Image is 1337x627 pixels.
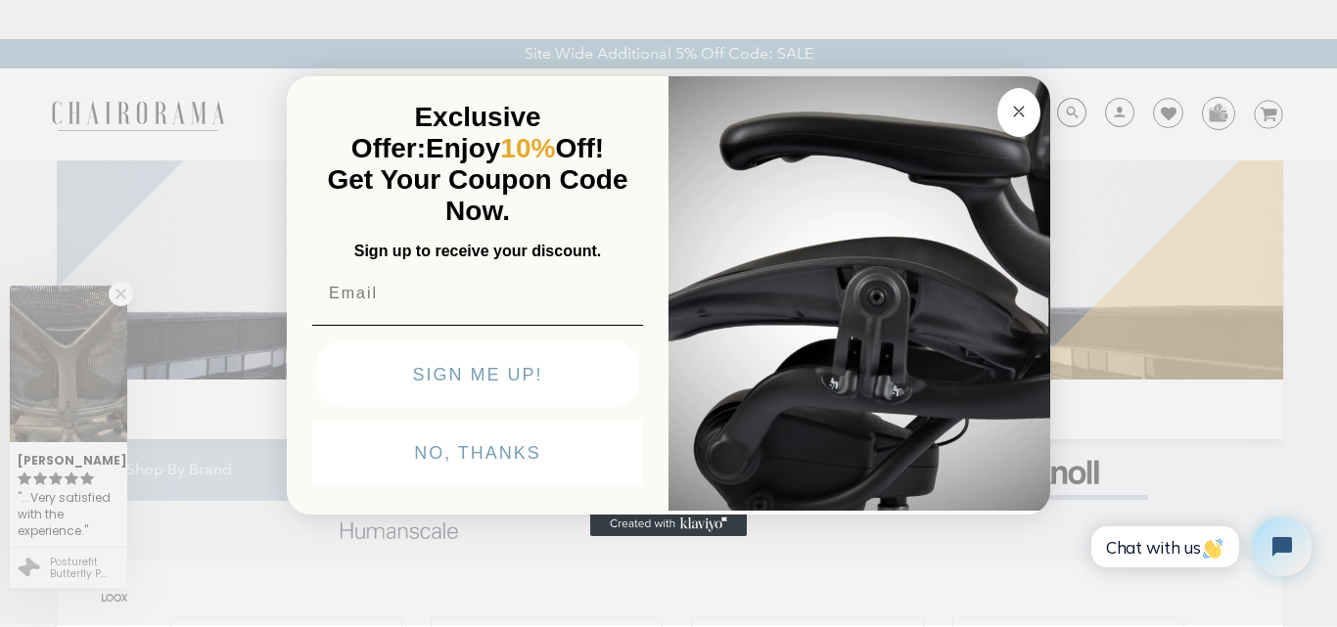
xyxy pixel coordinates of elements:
[997,88,1040,137] button: Close dialog
[328,164,628,226] span: Get Your Coupon Code Now.
[312,421,643,485] button: NO, THANKS
[668,72,1050,511] img: 92d77583-a095-41f6-84e7-858462e0427a.jpeg
[500,133,555,163] span: 10%
[354,243,601,259] span: Sign up to receive your discount.
[590,513,747,536] a: Created with Klaviyo - opens in a new tab
[1070,501,1328,593] iframe: Tidio Chat
[312,325,643,326] img: underline
[426,133,604,163] span: Enjoy Off!
[316,342,639,407] button: SIGN ME UP!
[351,102,541,163] span: Exclusive Offer:
[312,274,643,313] input: Email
